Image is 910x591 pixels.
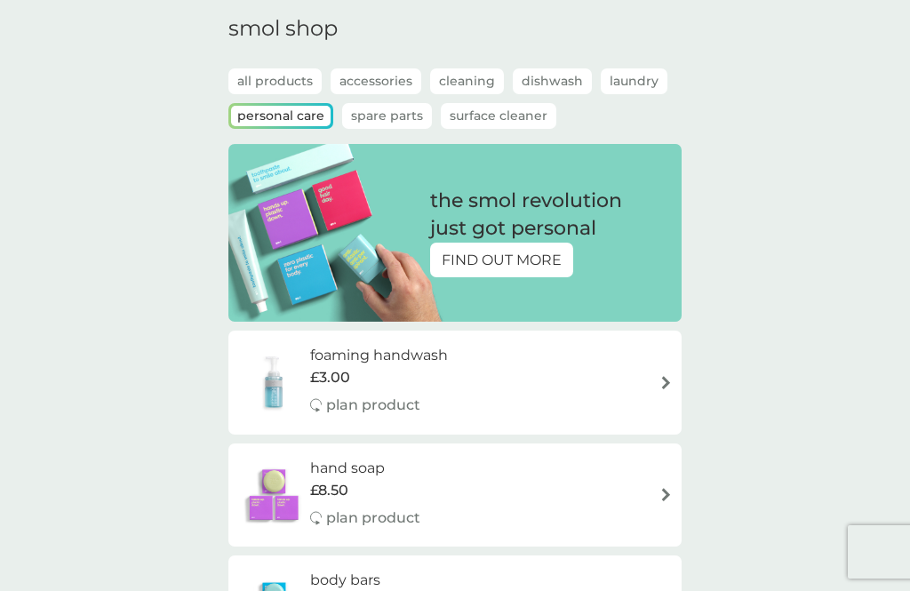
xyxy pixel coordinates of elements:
h1: smol shop [228,16,682,42]
p: plan product [326,394,420,417]
button: Personal Care [231,106,331,126]
button: Accessories [331,68,421,94]
span: £8.50 [310,479,348,502]
img: arrow right [659,488,673,501]
p: plan product [326,507,420,530]
button: Spare Parts [342,103,432,129]
span: £3.00 [310,366,350,389]
img: hand soap [237,464,310,526]
img: foaming handwash [237,351,310,413]
button: Dishwash [513,68,592,94]
button: all products [228,68,322,94]
img: arrow right [659,376,673,389]
h6: hand soap [310,457,420,480]
button: Cleaning [430,68,504,94]
button: Surface Cleaner [441,103,556,129]
p: the smol revolution just got personal [430,188,622,243]
p: FIND OUT MORE [442,249,562,272]
button: Laundry [601,68,667,94]
h6: foaming handwash [310,344,448,367]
